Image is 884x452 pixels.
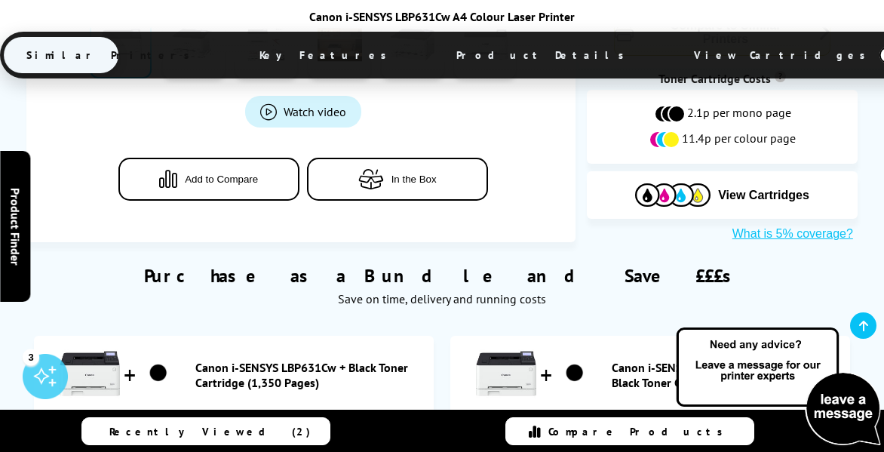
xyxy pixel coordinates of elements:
[635,183,711,207] img: Cartridges
[598,183,846,208] button: View Cartridges
[26,241,858,314] div: Purchase as a Bundle and Save £££s
[391,173,437,184] span: In the Box
[4,37,220,73] span: Similar Printers
[673,325,884,449] img: Open Live Chat window
[307,157,488,200] button: In the Box
[8,187,23,265] span: Product Finder
[237,37,417,73] span: Key Features
[718,189,809,202] span: View Cartridges
[284,103,346,118] span: Watch video
[434,37,655,73] span: Product Details
[476,343,536,404] img: Canon i-SENSYS LBP631Cw + High Capacity Black Toner Cartridge (3,130 Pages)
[195,360,426,390] a: Canon i-SENSYS LBP631Cw + Black Toner Cartridge (1,350 Pages)
[23,349,39,365] div: 3
[687,105,791,123] span: 2.1p per mono page
[60,343,120,404] img: Canon i-SENSYS LBP631Cw + Black Toner Cartridge (1,350 Pages)
[556,355,594,392] img: Canon i-SENSYS LBP631Cw + High Capacity Black Toner Cartridge (3,130 Pages)
[682,131,796,149] span: 11.4p per colour page
[140,355,177,392] img: Canon i-SENSYS LBP631Cw + Black Toner Cartridge (1,350 Pages)
[185,173,258,184] span: Add to Compare
[612,360,843,390] a: Canon i-SENSYS LBP631Cw + High Capacity Black Toner Cartridge (3,130 Pages)
[245,95,361,127] a: Product_All_Videos
[548,425,731,438] span: Compare Products
[728,226,858,241] button: What is 5% coverage?
[45,291,839,306] div: Save on time, delivery and running costs
[505,417,754,445] a: Compare Products
[81,417,330,445] a: Recently Viewed (2)
[118,157,299,200] button: Add to Compare
[109,425,311,438] span: Recently Viewed (2)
